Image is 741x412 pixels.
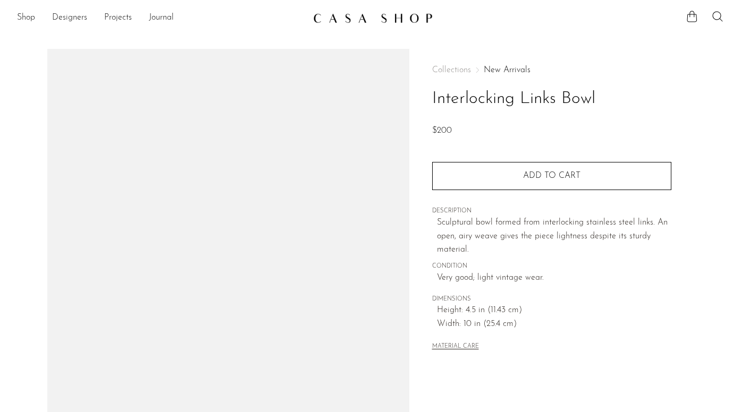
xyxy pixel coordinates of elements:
[437,216,671,257] p: Sculptural bowl formed from interlocking stainless steel links. An open, airy weave gives the pie...
[432,162,671,190] button: Add to cart
[17,9,305,27] nav: Desktop navigation
[17,11,35,25] a: Shop
[432,343,479,351] button: MATERIAL CARE
[432,207,671,216] span: DESCRIPTION
[432,262,671,271] span: CONDITION
[437,304,671,317] span: Height: 4.5 in (11.43 cm)
[17,9,305,27] ul: NEW HEADER MENU
[432,66,471,74] span: Collections
[52,11,87,25] a: Designers
[149,11,174,25] a: Journal
[437,271,671,285] span: Very good; light vintage wear.
[432,295,671,304] span: DIMENSIONS
[523,171,580,180] span: Add to cart
[437,317,671,331] span: Width: 10 in (25.4 cm)
[432,85,671,113] h1: Interlocking Links Bowl
[432,126,452,135] span: $200
[484,66,531,74] a: New Arrivals
[432,66,671,74] nav: Breadcrumbs
[104,11,132,25] a: Projects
